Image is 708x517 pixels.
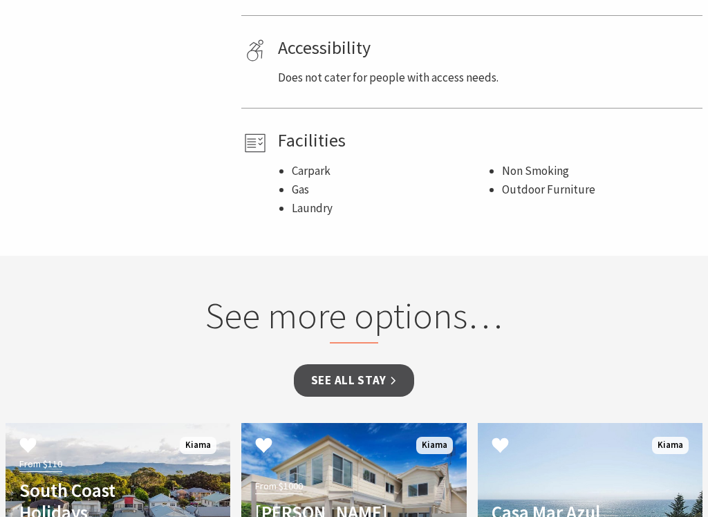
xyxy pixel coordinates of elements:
[278,68,698,87] p: Does not cater for people with access needs.
[416,437,453,454] span: Kiama
[180,437,216,454] span: Kiama
[255,478,303,494] span: From $1000
[292,199,487,218] li: Laundry
[292,180,487,199] li: Gas
[278,37,698,58] h4: Accessibility
[292,162,487,180] li: Carpark
[502,180,698,199] li: Outdoor Furniture
[241,423,286,470] button: Click to Favourite Amaroo Kiama
[294,364,414,397] a: See all Stay
[502,162,698,180] li: Non Smoking
[652,437,689,454] span: Kiama
[478,423,523,470] button: Click to Favourite Casa Mar Azul
[278,129,698,151] h4: Facilities
[131,294,577,344] h2: See more options…
[6,423,50,470] button: Click to Favourite South Coast Holidays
